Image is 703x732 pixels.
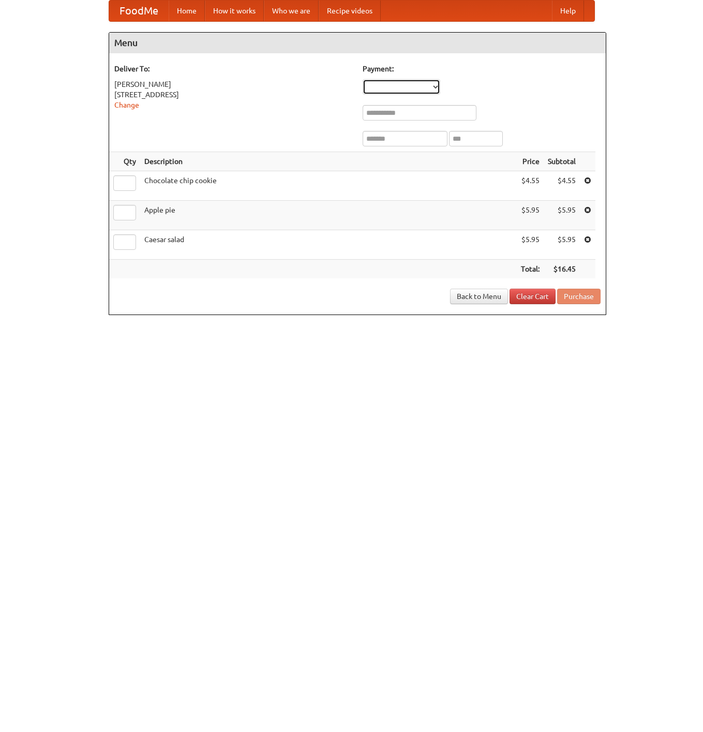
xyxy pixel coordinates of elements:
a: How it works [205,1,264,21]
th: Subtotal [544,152,580,171]
h4: Menu [109,33,606,53]
th: Description [140,152,517,171]
th: Price [517,152,544,171]
th: Total: [517,260,544,279]
td: Caesar salad [140,230,517,260]
a: FoodMe [109,1,169,21]
a: Who we are [264,1,319,21]
div: [STREET_ADDRESS] [114,89,352,100]
td: $5.95 [517,201,544,230]
button: Purchase [557,289,601,304]
a: Recipe videos [319,1,381,21]
a: Clear Cart [510,289,556,304]
a: Change [114,101,139,109]
h5: Deliver To: [114,64,352,74]
div: [PERSON_NAME] [114,79,352,89]
a: Back to Menu [450,289,508,304]
th: Qty [109,152,140,171]
th: $16.45 [544,260,580,279]
td: $4.55 [544,171,580,201]
a: Home [169,1,205,21]
td: $4.55 [517,171,544,201]
h5: Payment: [363,64,601,74]
td: $5.95 [544,230,580,260]
td: $5.95 [544,201,580,230]
td: Apple pie [140,201,517,230]
td: $5.95 [517,230,544,260]
td: Chocolate chip cookie [140,171,517,201]
a: Help [552,1,584,21]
